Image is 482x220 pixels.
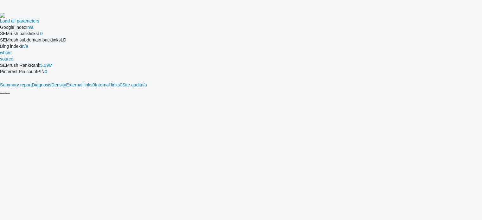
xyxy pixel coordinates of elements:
[51,82,66,87] span: Density
[40,31,43,36] a: 0
[61,37,66,42] span: LD
[93,82,95,87] span: 0
[37,69,45,74] span: PIN
[120,82,122,87] span: 0
[26,25,28,30] span: I
[22,44,28,49] a: n/a
[45,69,47,74] a: 0
[21,44,22,49] span: I
[38,31,40,36] span: L
[122,82,147,87] a: Site auditn/a
[40,63,53,68] a: 5.19M
[32,82,51,87] span: Diagnosis
[122,82,141,87] span: Site audit
[30,63,40,68] span: Rank
[5,92,10,94] button: Configure panel
[95,82,120,87] span: Internal links
[66,82,93,87] span: External links
[27,25,33,30] a: n/a
[141,82,147,87] span: n/a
